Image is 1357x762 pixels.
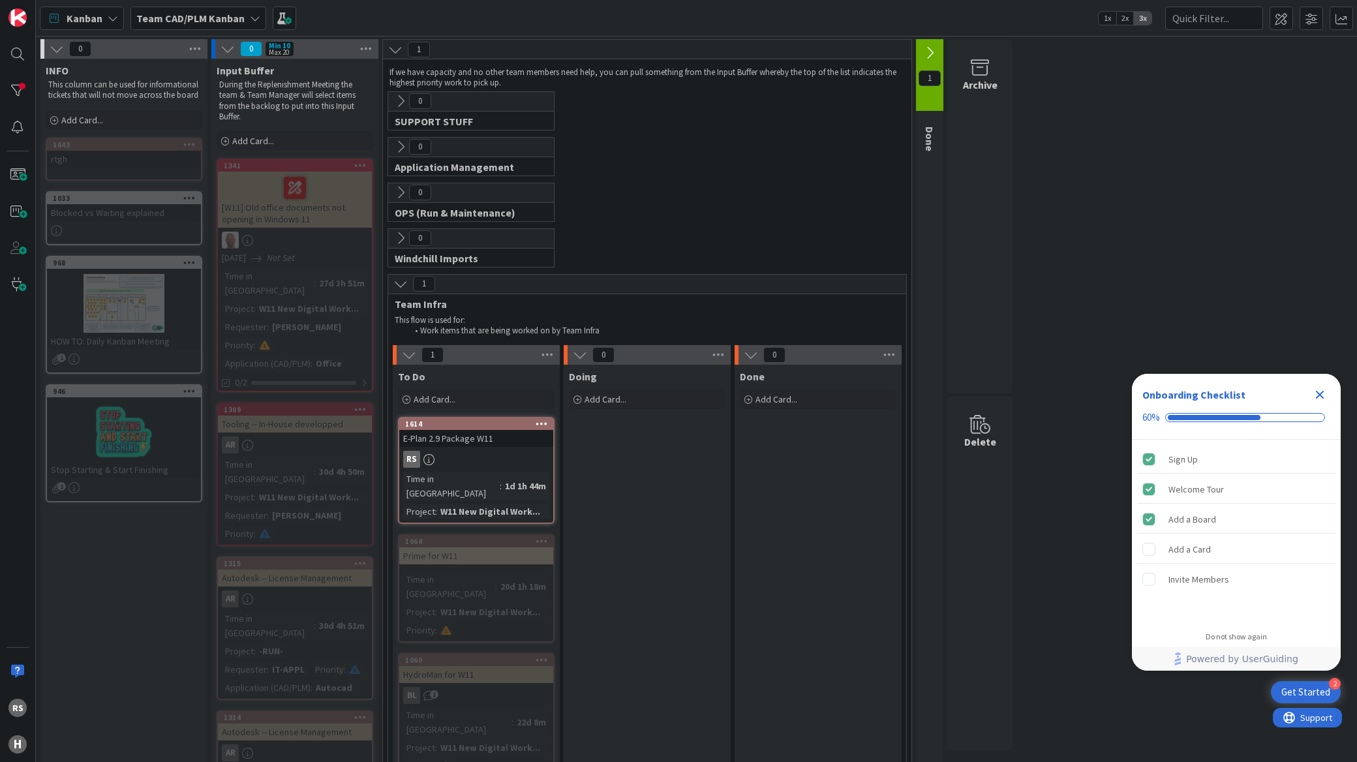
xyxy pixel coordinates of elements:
span: Doing [569,370,597,383]
span: [DATE] [222,251,246,265]
div: W11 New Digital Work... [437,605,543,619]
div: 1341[W11] Old office documents not opening in Windows 11 [218,160,372,228]
div: Delete [964,434,996,450]
span: Add Card... [585,393,626,405]
div: 1643 [53,140,201,149]
span: To Do [398,370,425,383]
i: Not Set [267,252,295,264]
span: Application Management [395,160,538,174]
span: : [435,605,437,619]
div: RS [399,451,553,468]
li: Work items that are being worked on by Team Infra [408,326,900,336]
div: Office [313,356,345,371]
span: : [267,662,269,677]
div: 1314 [218,712,372,724]
div: [W11] Old office documents not opening in Windows 11 [218,172,372,228]
a: 1341[W11] Old office documents not opening in Windows 11RK[DATE]Not SetTime in [GEOGRAPHIC_DATA]:... [217,159,373,392]
div: 1614 [405,419,553,429]
div: Checklist items [1132,440,1341,623]
div: BL [403,687,420,704]
div: 60% [1142,412,1160,423]
div: Priority [312,662,344,677]
div: Time in [GEOGRAPHIC_DATA] [403,708,511,737]
div: Max 20 [269,49,289,55]
div: RK [218,232,372,249]
span: : [267,508,269,523]
span: : [254,526,256,541]
span: 1 [421,347,444,363]
p: This flow is used for: [395,315,900,326]
div: 1d 1h 44m [502,479,549,493]
div: 1315 [224,559,372,568]
span: 1 [57,482,66,491]
span: 0 [240,41,262,57]
div: Welcome Tour [1168,481,1224,497]
div: 1341 [224,161,372,170]
span: 1 [413,276,435,292]
div: 1643 [47,139,201,151]
div: -RUN- [256,644,286,658]
span: : [435,504,437,519]
span: : [267,320,269,334]
span: INFO [46,64,69,77]
span: : [495,579,497,594]
div: HOW TO: Daily Kanban Meeting [47,333,201,350]
div: [PERSON_NAME] [269,508,344,523]
div: Checklist progress: 60% [1142,412,1330,423]
div: Autodesk -- License Management [218,724,372,740]
div: AR [222,590,239,607]
span: : [311,356,313,371]
div: 1315 [218,558,372,570]
div: 20d 1h 18m [497,579,549,594]
div: Time in [GEOGRAPHIC_DATA] [403,572,495,601]
div: Priority [222,526,254,541]
div: 1033 [53,194,201,203]
div: Application (CAD/PLM) [222,356,311,371]
div: AR [218,436,372,453]
div: Add a Card is incomplete. [1137,535,1335,564]
div: W11 New Digital Work... [437,740,543,755]
a: 1309Tooling -- In-House developpedARTime in [GEOGRAPHIC_DATA]:30d 4h 50mProject:W11 New Digital W... [217,403,373,546]
div: Requester [222,320,267,334]
div: Project [403,740,435,755]
div: H [8,735,27,754]
span: OPS (Run & Maintenance) [395,206,538,219]
img: Visit kanbanzone.com [8,8,27,27]
a: Powered by UserGuiding [1138,647,1334,671]
span: 0 [409,185,431,200]
span: 0 [592,347,615,363]
div: Application (CAD/PLM) [222,680,311,695]
span: 1x [1099,12,1116,25]
div: Do not show again [1206,632,1267,642]
b: Team CAD/PLM Kanban [136,12,245,25]
div: Checklist Container [1132,374,1341,671]
span: 0 [409,93,431,109]
div: Sign Up [1168,451,1198,467]
div: AR [218,744,372,761]
div: Get Started [1281,686,1330,699]
span: SUPPORT STUFF [395,115,538,128]
span: : [254,490,256,504]
p: During the Replenishment Meeting the team & Team Manager will select items from the backlog to pu... [219,80,371,122]
div: W11 New Digital Work... [256,301,362,316]
div: 2 [1329,678,1341,690]
div: 1614 [399,418,553,430]
input: Quick Filter... [1165,7,1263,30]
div: Archive [963,77,998,93]
div: Time in [GEOGRAPHIC_DATA] [222,611,314,640]
div: Requester [222,508,267,523]
div: 1060 [405,656,553,665]
span: : [435,740,437,755]
div: 30d 4h 51m [316,618,368,633]
span: Powered by UserGuiding [1186,651,1298,667]
div: Prime for W11 [399,547,553,564]
div: 1314 [224,713,372,722]
div: Project [222,490,254,504]
span: 1 [408,42,430,57]
div: Tooling -- In-House developped [218,416,372,433]
div: [PERSON_NAME] [269,320,344,334]
span: : [314,465,316,479]
span: 3x [1134,12,1151,25]
img: RK [222,232,239,249]
span: 0 [409,139,431,155]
